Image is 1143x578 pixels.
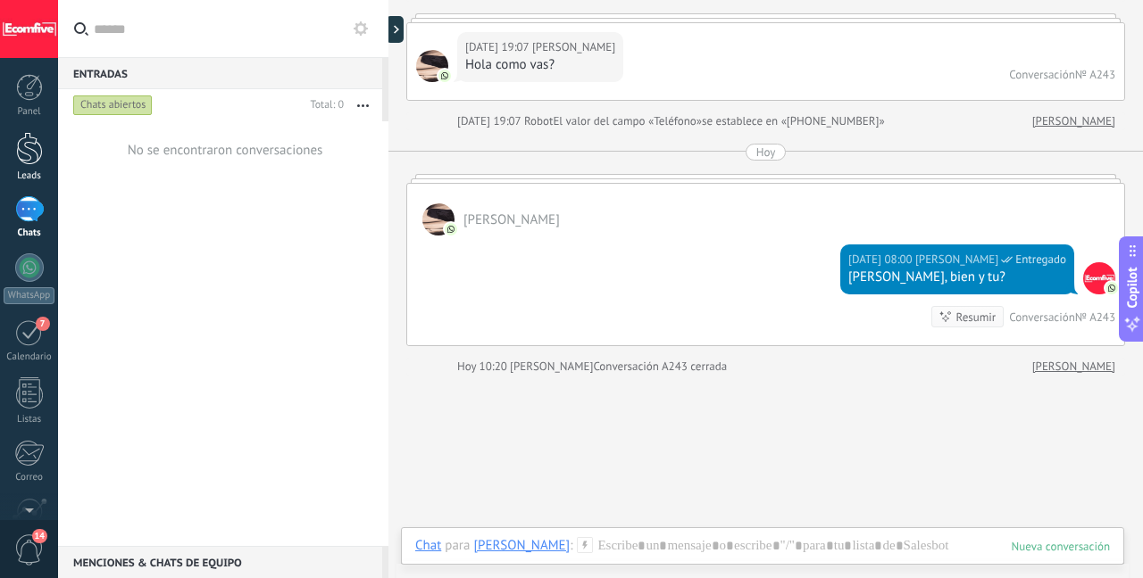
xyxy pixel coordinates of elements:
div: Hoy [756,144,776,161]
div: Correo [4,472,55,483]
span: se establece en «[PHONE_NUMBER]» [702,112,885,130]
div: Panel [4,106,55,118]
span: El valor del campo «Teléfono» [553,112,702,130]
div: Chats [4,227,55,239]
span: Sara Hernández T. [532,38,615,56]
div: [DATE] 19:07 [457,112,524,130]
div: Leads [4,170,55,182]
div: [DATE] 19:07 [465,38,532,56]
span: Robot [524,113,553,128]
div: Entradas [58,57,382,89]
div: Hoy 10:20 [457,358,510,376]
div: № A243 [1075,67,1115,82]
span: 14 [32,529,47,543]
span: 7 [36,317,50,331]
div: Listas [4,414,55,425]
div: Mostrar [386,16,404,43]
span: Deiverth Rodriguez [1083,262,1115,294]
div: № A243 [1075,310,1115,325]
div: No se encontraron conversaciones [128,142,323,159]
div: Sara Hernández T. [473,537,570,553]
img: com.amocrm.amocrmwa.svg [438,70,451,82]
div: Menciones & Chats de equipo [58,546,382,578]
span: Entregado [1015,251,1066,268]
div: Total: 0 [304,96,344,114]
div: [PERSON_NAME], bien y tu? [848,268,1066,286]
img: com.amocrm.amocrmwa.svg [445,223,457,235]
div: [DATE] 08:00 [848,251,915,268]
span: Sara Hernández T. [416,50,448,82]
div: Conversación [1009,310,1075,325]
span: para [445,537,470,555]
div: Conversación A243 cerrada [593,358,727,376]
img: com.amocrm.amocrmwa.svg [1105,282,1118,294]
span: Deiverth Rodriguez [510,359,593,374]
div: Resumir [956,309,997,326]
div: Conversación [1009,67,1075,82]
a: [PERSON_NAME] [1032,112,1115,130]
span: Copilot [1123,268,1141,309]
span: Deiverth Rodriguez (Oficina de Venta) [915,251,998,268]
div: Chats abiertos [73,95,153,116]
div: Hola como vas? [465,56,615,74]
a: [PERSON_NAME] [1032,358,1115,376]
span: Sara Hernández T. [422,203,455,235]
div: WhatsApp [4,287,54,304]
div: Calendario [4,351,55,363]
span: Sara Hernández T. [463,211,560,228]
span: : [570,537,572,555]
